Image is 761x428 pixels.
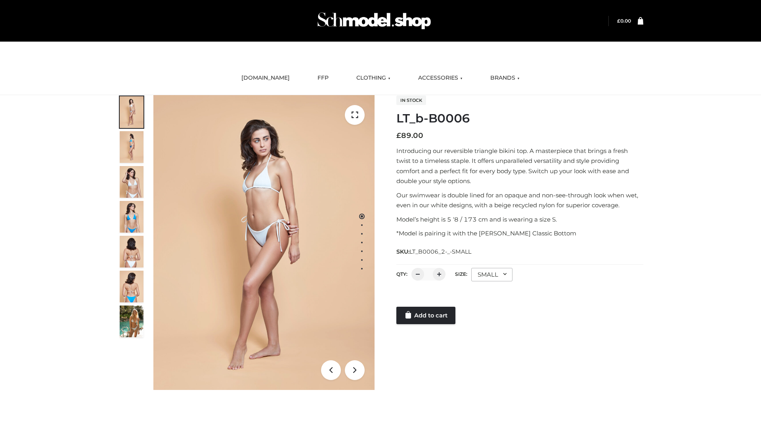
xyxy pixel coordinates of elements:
[235,69,296,87] a: [DOMAIN_NAME]
[120,271,143,302] img: ArielClassicBikiniTop_CloudNine_AzureSky_OW114ECO_8-scaled.jpg
[409,248,471,255] span: LT_B0006_2-_-SMALL
[396,96,426,105] span: In stock
[120,236,143,267] img: ArielClassicBikiniTop_CloudNine_AzureSky_OW114ECO_7-scaled.jpg
[312,69,335,87] a: FFP
[396,111,643,126] h1: LT_b-B0006
[396,247,472,256] span: SKU:
[412,69,468,87] a: ACCESSORIES
[617,18,631,24] bdi: 0.00
[396,271,407,277] label: QTY:
[120,166,143,198] img: ArielClassicBikiniTop_CloudNine_AzureSky_OW114ECO_3-scaled.jpg
[350,69,396,87] a: CLOTHING
[120,131,143,163] img: ArielClassicBikiniTop_CloudNine_AzureSky_OW114ECO_2-scaled.jpg
[120,201,143,233] img: ArielClassicBikiniTop_CloudNine_AzureSky_OW114ECO_4-scaled.jpg
[617,18,620,24] span: £
[471,268,512,281] div: SMALL
[396,146,643,186] p: Introducing our reversible triangle bikini top. A masterpiece that brings a fresh twist to a time...
[153,95,375,390] img: ArielClassicBikiniTop_CloudNine_AzureSky_OW114ECO_1
[315,5,434,36] img: Schmodel Admin 964
[120,96,143,128] img: ArielClassicBikiniTop_CloudNine_AzureSky_OW114ECO_1-scaled.jpg
[617,18,631,24] a: £0.00
[484,69,526,87] a: BRANDS
[396,307,455,324] a: Add to cart
[396,131,423,140] bdi: 89.00
[455,271,467,277] label: Size:
[120,306,143,337] img: Arieltop_CloudNine_AzureSky2.jpg
[396,190,643,210] p: Our swimwear is double lined for an opaque and non-see-through look when wet, even in our white d...
[396,131,401,140] span: £
[396,228,643,239] p: *Model is pairing it with the [PERSON_NAME] Classic Bottom
[396,214,643,225] p: Model’s height is 5 ‘8 / 173 cm and is wearing a size S.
